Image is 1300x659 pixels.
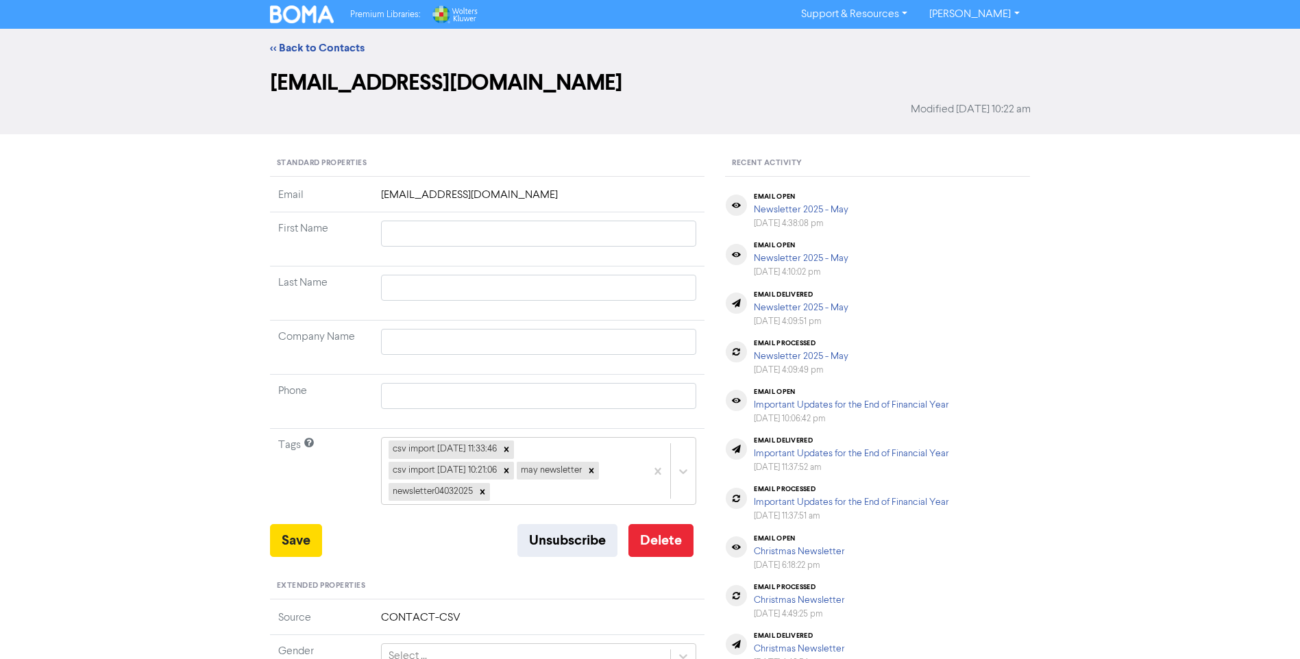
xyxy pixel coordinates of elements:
[270,41,365,55] a: << Back to Contacts
[389,483,475,501] div: newsletter04032025
[754,388,949,396] div: email open
[270,573,705,599] div: Extended Properties
[270,212,373,266] td: First Name
[754,436,949,445] div: email delivered
[431,5,478,23] img: Wolters Kluwer
[754,412,949,425] div: [DATE] 10:06:42 pm
[270,610,373,635] td: Source
[754,559,845,572] div: [DATE] 6:18:22 pm
[754,205,848,214] a: Newsletter 2025 - May
[754,608,845,621] div: [DATE] 4:49:25 pm
[754,461,949,474] div: [DATE] 11:37:52 am
[517,462,584,480] div: may newsletter
[270,375,373,429] td: Phone
[754,253,848,263] a: Newsletter 2025 - May
[754,644,845,654] a: Christmas Newsletter
[754,632,845,640] div: email delivered
[754,192,848,201] div: email open
[754,534,845,543] div: email open
[754,583,845,591] div: email processed
[754,400,949,410] a: Important Updates for the End of Financial Year
[754,290,848,299] div: email delivered
[754,595,845,605] a: Christmas Newsletter
[373,610,705,635] td: CONTACT-CSV
[389,462,499,480] div: csv import [DATE] 10:21:06
[754,449,949,458] a: Important Updates for the End of Financial Year
[754,351,848,361] a: Newsletter 2025 - May
[754,339,848,347] div: email processed
[725,151,1030,177] div: Recent Activity
[270,524,322,557] button: Save
[754,510,949,523] div: [DATE] 11:37:51 am
[628,524,694,557] button: Delete
[350,10,420,19] span: Premium Libraries:
[754,315,848,328] div: [DATE] 4:09:51 pm
[389,440,499,458] div: csv import [DATE] 11:33:46
[754,547,845,556] a: Christmas Newsletter
[270,266,373,321] td: Last Name
[270,321,373,375] td: Company Name
[270,429,373,524] td: Tags
[270,5,334,23] img: BOMA Logo
[754,241,848,249] div: email open
[517,524,617,557] button: Unsubscribe
[754,485,949,493] div: email processed
[911,101,1031,118] span: Modified [DATE] 10:22 am
[754,364,848,377] div: [DATE] 4:09:49 pm
[1231,593,1300,659] iframe: Chat Widget
[754,217,848,230] div: [DATE] 4:38:08 pm
[270,70,1031,96] h2: [EMAIL_ADDRESS][DOMAIN_NAME]
[270,187,373,212] td: Email
[754,266,848,279] div: [DATE] 4:10:02 pm
[918,3,1030,25] a: [PERSON_NAME]
[754,497,949,507] a: Important Updates for the End of Financial Year
[373,187,705,212] td: [EMAIL_ADDRESS][DOMAIN_NAME]
[270,151,705,177] div: Standard Properties
[754,303,848,312] a: Newsletter 2025 - May
[790,3,918,25] a: Support & Resources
